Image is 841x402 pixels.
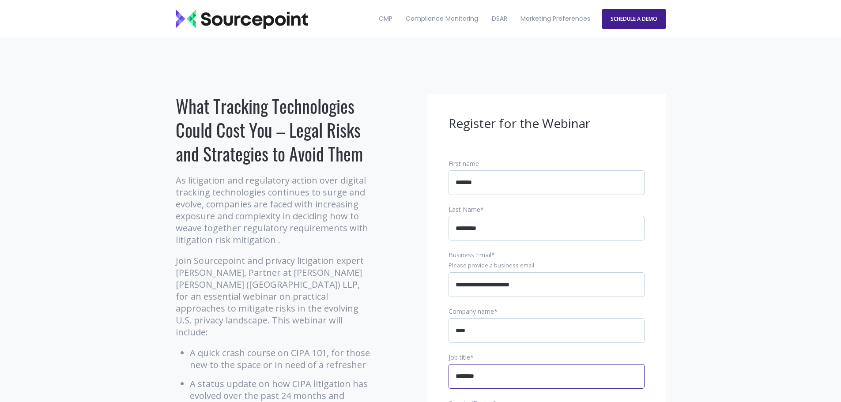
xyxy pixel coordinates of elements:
[449,159,479,168] span: First name
[449,262,645,270] legend: Please provide a business email
[449,115,645,132] h3: Register for the Webinar
[176,255,372,338] p: Join Sourcepoint and privacy litigation expert [PERSON_NAME], Partner at [PERSON_NAME] [PERSON_NA...
[449,353,470,361] span: Job title
[190,347,372,371] li: A quick crash course on CIPA 101, for those new to the space or in need of a refresher
[449,307,494,316] span: Company name
[602,9,666,29] a: SCHEDULE A DEMO
[449,251,491,259] span: Business Email
[449,205,480,214] span: Last Name
[176,174,372,246] p: As litigation and regulatory action over digital tracking technologies continues to surge and evo...
[176,94,372,165] h1: What Tracking Technologies Could Cost You – Legal Risks and Strategies to Avoid Them
[176,9,308,29] img: Sourcepoint_logo_black_transparent (2)-2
